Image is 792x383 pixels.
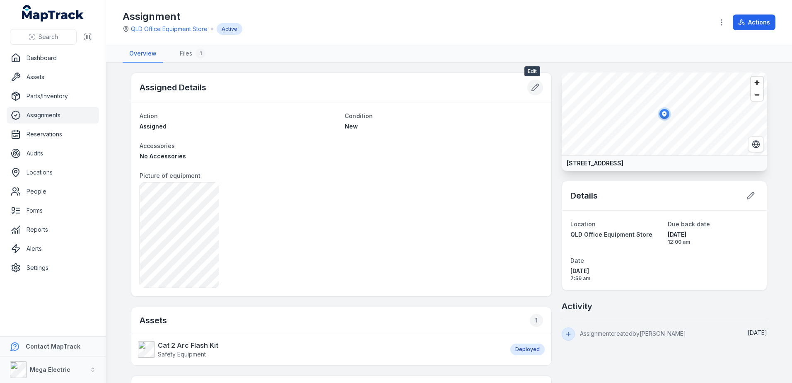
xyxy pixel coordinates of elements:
h2: Details [570,190,598,201]
h2: Assets [140,314,543,327]
canvas: Map [562,73,767,155]
a: Files1 [173,45,212,63]
strong: Mega Electric [30,366,70,373]
span: Assigned [140,123,167,130]
span: Date [570,257,584,264]
a: Forms [7,202,99,219]
button: Zoom in [751,77,763,89]
a: Cat 2 Arc Flash KitSafety Equipment [138,340,502,359]
a: Assets [7,69,99,85]
h2: Activity [562,301,592,312]
button: Actions [733,15,775,30]
h2: Assigned Details [140,82,206,93]
span: Due back date [668,221,710,228]
a: People [7,183,99,200]
span: Accessories [140,142,175,149]
button: Search [10,29,77,45]
span: Assignment created by [PERSON_NAME] [580,330,686,337]
a: QLD Office Equipment Store [131,25,208,33]
span: New [345,123,358,130]
strong: Cat 2 Arc Flash Kit [158,340,218,350]
div: 1 [530,314,543,327]
span: Action [140,112,158,119]
span: 12:00 am [668,239,758,245]
a: Audits [7,145,99,162]
a: Overview [123,45,163,63]
a: Reports [7,221,99,238]
h1: Assignment [123,10,242,23]
time: 01/10/2025, 7:59:26 am [570,267,661,282]
a: Reservations [7,126,99,143]
div: 1 [196,48,205,58]
span: [DATE] [748,329,767,336]
span: Edit [524,66,540,76]
strong: [STREET_ADDRESS] [567,159,623,167]
span: [DATE] [570,267,661,275]
span: No Accessories [140,153,186,160]
a: Alerts [7,240,99,257]
button: Switch to Satellite View [748,136,764,152]
span: [DATE] [668,230,758,239]
span: Condition [345,112,373,119]
a: Assignments [7,107,99,124]
strong: Contact MapTrack [26,343,80,350]
a: Dashboard [7,50,99,66]
span: Location [570,221,596,228]
a: Parts/Inventory [7,88,99,104]
span: QLD Office Equipment Store [570,231,652,238]
div: Deployed [510,344,545,355]
span: Search [39,33,58,41]
a: QLD Office Equipment Store [570,230,661,239]
span: Safety Equipment [158,351,206,358]
time: 01/10/2025, 7:59:26 am [748,329,767,336]
time: 02/10/2025, 12:00:00 am [668,230,758,245]
a: MapTrack [22,5,84,22]
a: Locations [7,164,99,181]
span: Picture of equipment [140,172,200,179]
button: Zoom out [751,89,763,101]
a: Settings [7,259,99,276]
div: Active [217,23,242,35]
span: 7:59 am [570,275,661,282]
